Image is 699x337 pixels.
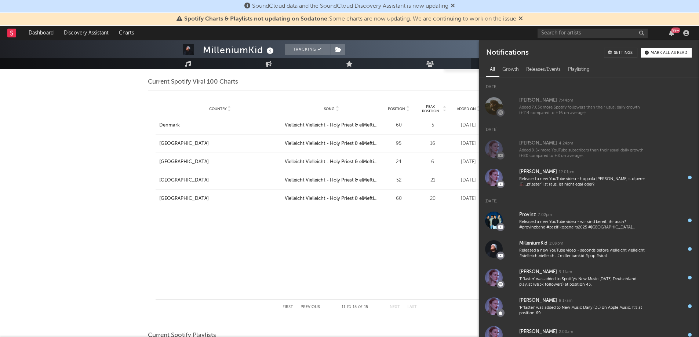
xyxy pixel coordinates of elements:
[519,268,557,276] div: [PERSON_NAME]
[538,212,552,218] div: 7:02pm
[419,158,447,166] div: 6
[382,195,415,202] div: 60
[519,139,557,148] div: [PERSON_NAME]
[358,305,363,309] span: of
[671,28,680,33] div: 99 +
[347,305,351,309] span: to
[419,105,442,113] span: Peak Position
[479,135,699,163] a: [PERSON_NAME]4:24pmAdded 9.5x more YouTube subscribers than their usual daily growth (+80 compare...
[559,141,573,146] div: 4:24pm
[324,107,335,111] span: Song
[479,77,699,92] div: [DATE]
[335,303,375,312] div: 11 15 15
[486,63,499,76] div: All
[479,92,699,120] a: [PERSON_NAME]7:44pmAdded 7.03x more Spotify followers than their usual daily growth (+114 compare...
[419,122,447,129] div: 5
[382,177,415,184] div: 52
[148,78,238,87] span: Current Spotify Viral 100 Charts
[604,48,637,58] a: Settings
[184,16,516,22] span: : Some charts are now updating. We are continuing to work on the issue
[457,107,476,111] span: Added On
[559,98,573,103] div: 7:44pm
[184,16,327,22] span: Spotify Charts & Playlists not updating on Sodatone
[159,122,281,129] a: Denmark
[519,168,557,176] div: [PERSON_NAME]
[285,158,379,166] a: Vielleicht Vielleicht - Holy Priest & elMefti Remix
[549,241,563,246] div: 1:09pm
[159,177,209,184] div: [GEOGRAPHIC_DATA]
[419,140,447,147] div: 16
[382,122,415,129] div: 60
[407,305,417,309] button: Last
[285,140,379,147] a: Vielleicht Vielleicht - Holy Priest & elMefti Remix
[519,296,557,305] div: [PERSON_NAME]
[519,210,536,219] div: Provinz
[283,305,293,309] button: First
[559,329,573,335] div: 2:00am
[301,305,320,309] button: Previous
[641,48,692,58] button: Mark all as read
[159,195,209,202] div: [GEOGRAPHIC_DATA]
[419,177,447,184] div: 21
[159,158,209,166] div: [GEOGRAPHIC_DATA]
[114,26,139,40] a: Charts
[519,305,648,316] div: 'Pflaster' was added to New Music Daily (DE) on Apple Music. It's at position 69.
[519,219,648,231] div: Released a new YouTube video - wir sind bereit, ihr auch? #provinzband #pazifikopenairs2025 #[GEO...
[518,16,523,22] span: Dismiss
[479,120,699,135] div: [DATE]
[479,292,699,320] a: [PERSON_NAME]8:17am'Pflaster' was added to New Music Daily (DE) on Apple Music. It's at position 69.
[159,158,281,166] a: [GEOGRAPHIC_DATA]
[209,107,227,111] span: Country
[450,195,487,202] div: [DATE]
[159,195,281,202] a: [GEOGRAPHIC_DATA]
[479,192,699,206] div: [DATE]
[382,158,415,166] div: 24
[285,177,379,184] a: Vielleicht Vielleicht - Holy Priest & elMefti Remix
[450,122,487,129] div: [DATE]
[519,239,547,248] div: MilleniumKid
[451,3,455,9] span: Dismiss
[538,29,648,38] input: Search for artists
[669,30,674,36] button: 99+
[159,177,281,184] a: [GEOGRAPHIC_DATA]
[479,163,699,192] a: [PERSON_NAME]12:01pmReleased a new YouTube video - hoppala [PERSON_NAME] stolperer🎩 „pflaster“ is...
[285,44,331,55] button: Tracking
[479,263,699,292] a: [PERSON_NAME]9:11am'Pflaster' was added to Spotify's New Music [DATE] Deutschland playlist (883k ...
[252,3,448,9] span: SoundCloud data and the SoundCloud Discovery Assistant is now updating
[519,148,648,159] div: Added 9.5x more YouTube subscribers than their usual daily growth (+80 compared to +8 on average).
[388,107,405,111] span: Position
[519,248,648,259] div: Released a new YouTube video - seconds before vielleicht vielleicht #vielleichtvielleicht #millen...
[559,169,574,175] div: 12:01pm
[564,63,593,76] div: Playlisting
[651,51,687,55] div: Mark all as read
[559,270,572,275] div: 9:11am
[479,206,699,235] a: Provinz7:02pmReleased a new YouTube video - wir sind bereit, ihr auch? #provinzband #pazifikopena...
[519,96,557,105] div: [PERSON_NAME]
[390,305,400,309] button: Next
[519,176,648,188] div: Released a new YouTube video - hoppala [PERSON_NAME] stolperer🎩 „pflaster“ ist raus, ist nicht eg...
[519,276,648,288] div: 'Pflaster' was added to Spotify's New Music [DATE] Deutschland playlist (883k followers) at posit...
[499,63,523,76] div: Growth
[159,122,180,129] div: Denmark
[159,140,209,147] div: [GEOGRAPHIC_DATA]
[519,105,648,116] div: Added 7.03x more Spotify followers than their usual daily growth (+114 compared to +16 on average).
[450,158,487,166] div: [DATE]
[419,195,447,202] div: 20
[614,51,633,55] div: Settings
[285,195,379,202] a: Vielleicht Vielleicht - Holy Priest & elMefti Remix
[285,122,379,129] a: Vielleicht Vielleicht - Holy Priest & elMefti Remix
[382,140,415,147] div: 95
[450,140,487,147] div: [DATE]
[479,235,699,263] a: MilleniumKid1:09pmReleased a new YouTube video - seconds before vielleicht vielleicht #vielleicht...
[203,44,276,56] div: MilleniumKid
[450,177,487,184] div: [DATE]
[559,298,572,304] div: 8:17am
[59,26,114,40] a: Discovery Assistant
[486,48,528,58] div: Notifications
[523,63,564,76] div: Releases/Events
